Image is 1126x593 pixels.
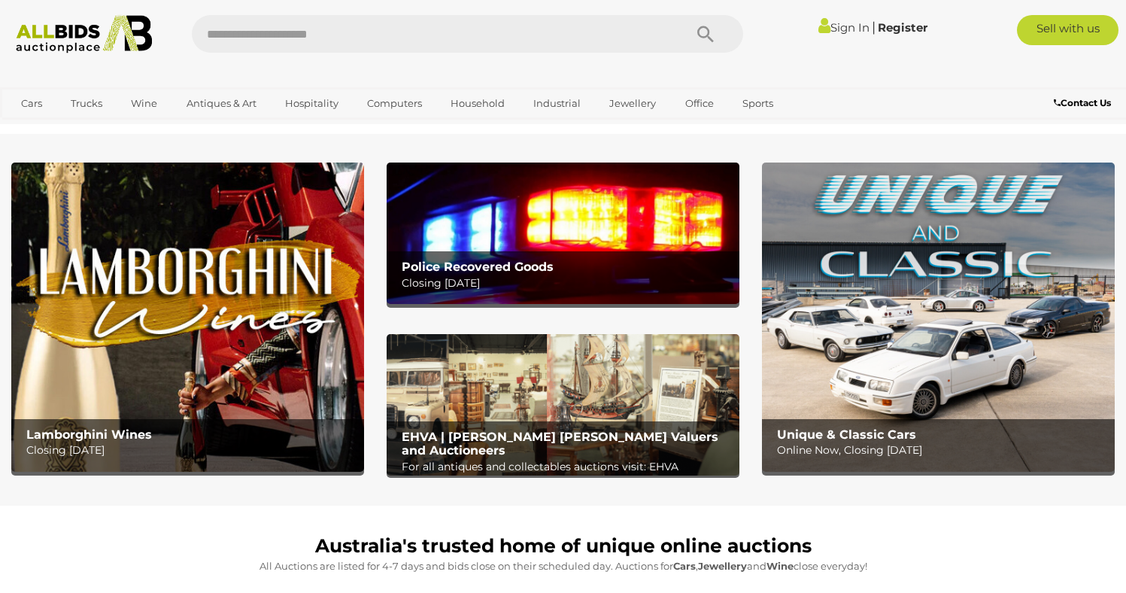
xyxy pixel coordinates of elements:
[1054,95,1115,111] a: Contact Us
[177,91,266,116] a: Antiques & Art
[402,260,554,274] b: Police Recovered Goods
[675,91,724,116] a: Office
[357,91,432,116] a: Computers
[441,91,514,116] a: Household
[19,536,1107,557] h1: Australia's trusted home of unique online auctions
[19,558,1107,575] p: All Auctions are listed for 4-7 days and bids close on their scheduled day. Auctions for , and cl...
[524,91,590,116] a: Industrial
[387,334,739,476] a: EHVA | Evans Hastings Valuers and Auctioneers EHVA | [PERSON_NAME] [PERSON_NAME] Valuers and Auct...
[698,560,747,572] strong: Jewellery
[11,91,52,116] a: Cars
[762,163,1115,472] a: Unique & Classic Cars Unique & Classic Cars Online Now, Closing [DATE]
[402,430,718,458] b: EHVA | [PERSON_NAME] [PERSON_NAME] Valuers and Auctioneers
[387,334,739,476] img: EHVA | Evans Hastings Valuers and Auctioneers
[872,19,876,35] span: |
[878,20,927,35] a: Register
[777,441,1107,460] p: Online Now, Closing [DATE]
[275,91,348,116] a: Hospitality
[61,91,112,116] a: Trucks
[599,91,666,116] a: Jewellery
[762,163,1115,472] img: Unique & Classic Cars
[668,15,743,53] button: Search
[121,91,167,116] a: Wine
[777,427,916,442] b: Unique & Classic Cars
[766,560,794,572] strong: Wine
[1017,15,1118,45] a: Sell with us
[8,15,160,53] img: Allbids.com.au
[387,163,739,304] img: Police Recovered Goods
[673,560,696,572] strong: Cars
[26,427,152,442] b: Lamborghini Wines
[387,163,739,304] a: Police Recovered Goods Police Recovered Goods Closing [DATE]
[402,458,732,476] p: For all antiques and collectables auctions visit: EHVA
[11,163,364,472] a: Lamborghini Wines Lamborghini Wines Closing [DATE]
[818,20,870,35] a: Sign In
[402,274,732,293] p: Closing [DATE]
[733,91,783,116] a: Sports
[11,116,138,141] a: [GEOGRAPHIC_DATA]
[26,441,357,460] p: Closing [DATE]
[1054,97,1111,108] b: Contact Us
[11,163,364,472] img: Lamborghini Wines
